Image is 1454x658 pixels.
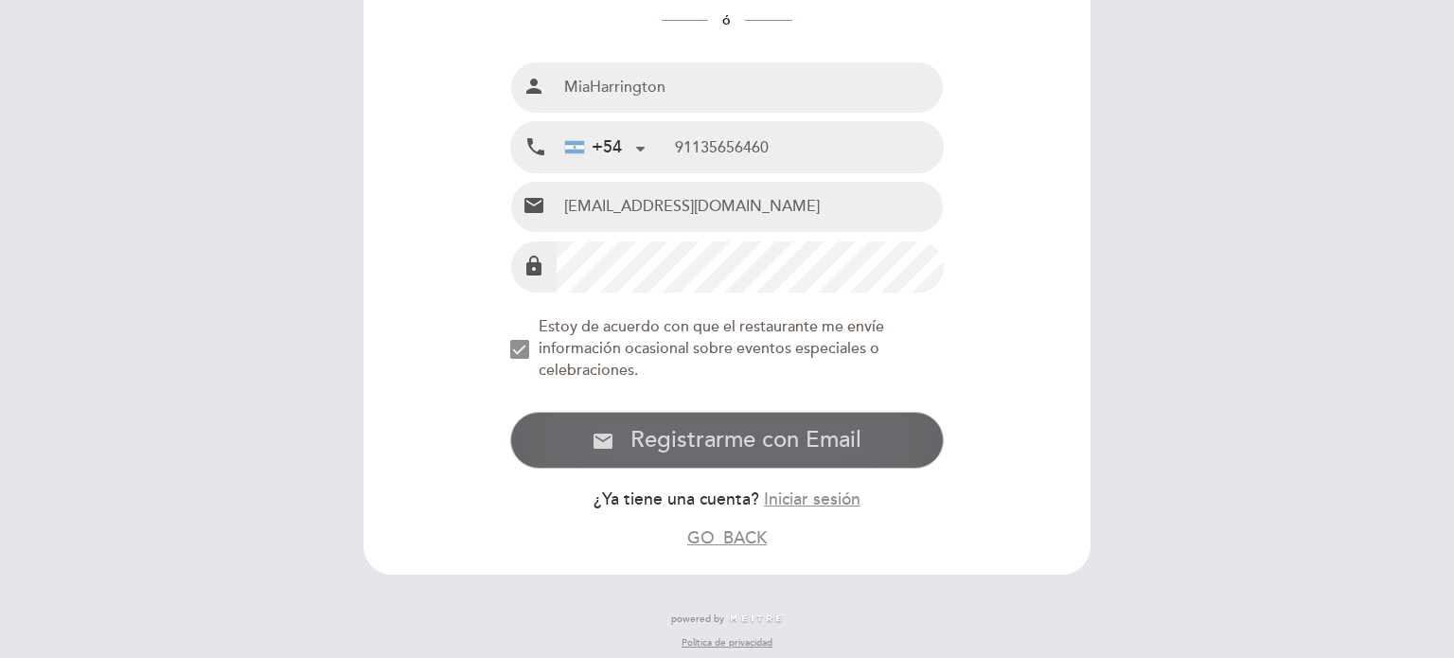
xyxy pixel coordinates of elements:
[523,255,545,277] i: lock
[539,317,884,380] span: Estoy de acuerdo con que el restaurante me envíe información ocasional sobre eventos especiales o...
[523,194,545,217] i: email
[524,135,547,159] i: local_phone
[764,488,860,511] button: Iniciar sesión
[630,426,861,453] span: Registrarme con Email
[592,430,614,453] i: email
[557,62,944,113] input: Nombre y Apellido
[671,613,724,626] span: powered by
[510,412,945,469] button: email Registrarme con Email
[510,316,945,382] md-checkbox: NEW_MODAL_AGREE_RESTAURANT_SEND_OCCASIONAL_INFO
[557,182,944,232] input: Email
[687,526,767,550] button: GO_BACK
[565,135,622,160] div: +54
[708,12,745,28] span: ó
[523,75,545,98] i: person
[682,636,772,649] a: Política de privacidad
[594,489,759,509] span: ¿Ya tiene una cuenta?
[671,613,783,626] a: powered by
[675,122,943,172] input: Teléfono Móvil
[558,123,652,171] div: Argentina: +54
[729,614,783,624] img: MEITRE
